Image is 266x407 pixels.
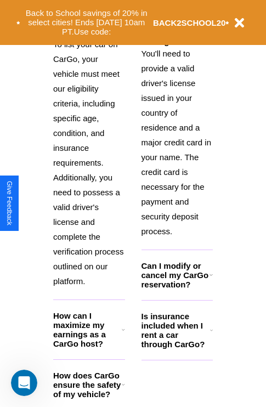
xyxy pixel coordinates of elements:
[5,181,13,225] div: Give Feedback
[11,370,37,396] iframe: Intercom live chat
[53,371,122,399] h3: How does CarGo ensure the safety of my vehicle?
[53,311,122,348] h3: How can I maximize my earnings as a CarGo host?
[142,46,213,239] p: You'll need to provide a valid driver's license issued in your country of residence and a major c...
[20,5,153,39] button: Back to School savings of 20% in select cities! Ends [DATE] 10am PT.Use code:
[153,18,226,27] b: BACK2SCHOOL20
[142,312,210,349] h3: Is insurance included when I rent a car through CarGo?
[53,37,125,289] p: To list your car on CarGo, your vehicle must meet our eligibility criteria, including specific ag...
[142,261,210,289] h3: Can I modify or cancel my CarGo reservation?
